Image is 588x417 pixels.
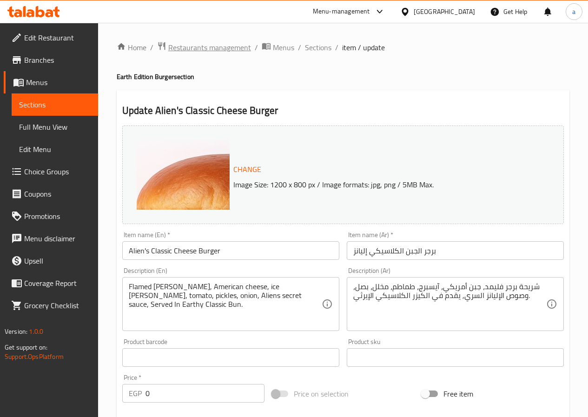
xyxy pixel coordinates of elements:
[24,54,91,66] span: Branches
[342,42,385,53] span: item / update
[117,41,569,53] nav: breadcrumb
[122,348,339,367] input: Please enter product barcode
[4,294,98,317] a: Grocery Checklist
[129,282,322,326] textarea: Flamed [PERSON_NAME], American cheese, ice [PERSON_NAME], tomato, pickles, onion, Aliens secret s...
[273,42,294,53] span: Menus
[4,205,98,227] a: Promotions
[230,160,265,179] button: Change
[19,99,91,110] span: Sections
[24,255,91,266] span: Upsell
[572,7,575,17] span: a
[150,42,153,53] li: /
[19,121,91,132] span: Full Menu View
[157,41,251,53] a: Restaurants management
[335,42,338,53] li: /
[4,71,98,93] a: Menus
[443,388,473,399] span: Free item
[294,388,349,399] span: Price on selection
[12,93,98,116] a: Sections
[24,188,91,199] span: Coupons
[4,183,98,205] a: Coupons
[117,72,569,81] h4: Earth Edition Burger section
[122,104,564,118] h2: Update Alien's Classic Cheese Burger
[313,6,370,17] div: Menu-management
[5,351,64,363] a: Support.OpsPlatform
[414,7,475,17] div: [GEOGRAPHIC_DATA]
[24,278,91,289] span: Coverage Report
[129,388,142,399] p: EGP
[305,42,331,53] a: Sections
[255,42,258,53] li: /
[347,348,564,367] input: Please enter product sku
[233,163,261,176] span: Change
[347,241,564,260] input: Enter name Ar
[29,325,43,338] span: 1.0.0
[4,272,98,294] a: Coverage Report
[353,282,546,326] textarea: شريحة برجر فليمد، جبن أمريكي، آيسبرج، طماطم، مخلل، بصل، وصوص الإليانز السري, يقدم في الكيزر الكلا...
[168,42,251,53] span: Restaurants management
[26,77,91,88] span: Menus
[117,42,146,53] a: Home
[4,49,98,71] a: Branches
[4,250,98,272] a: Upsell
[5,341,47,353] span: Get support on:
[24,233,91,244] span: Menu disclaimer
[19,144,91,155] span: Edit Menu
[12,138,98,160] a: Edit Menu
[262,41,294,53] a: Menus
[122,241,339,260] input: Enter name En
[24,211,91,222] span: Promotions
[24,32,91,43] span: Edit Restaurant
[4,227,98,250] a: Menu disclaimer
[230,179,539,190] p: Image Size: 1200 x 800 px / Image formats: jpg, png / 5MB Max.
[24,166,91,177] span: Choice Groups
[5,325,27,338] span: Version:
[12,116,98,138] a: Full Menu View
[4,160,98,183] a: Choice Groups
[24,300,91,311] span: Grocery Checklist
[145,384,264,403] input: Please enter price
[137,140,323,326] img: d329a37d-082c-4070-a01a-25f80e277052.jpg
[298,42,301,53] li: /
[4,26,98,49] a: Edit Restaurant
